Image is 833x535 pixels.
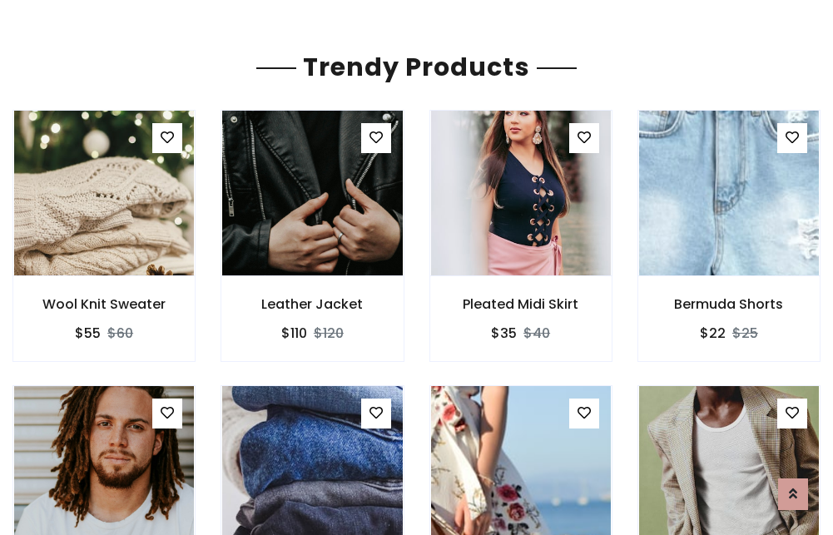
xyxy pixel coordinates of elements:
h6: $35 [491,325,517,341]
h6: Bermuda Shorts [638,296,820,312]
h6: $110 [281,325,307,341]
del: $120 [314,324,344,343]
h6: $22 [700,325,726,341]
span: Trendy Products [296,49,537,85]
h6: Leather Jacket [221,296,403,312]
del: $25 [732,324,758,343]
h6: Pleated Midi Skirt [430,296,612,312]
h6: Wool Knit Sweater [13,296,195,312]
h6: $55 [75,325,101,341]
del: $60 [107,324,133,343]
del: $40 [523,324,550,343]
